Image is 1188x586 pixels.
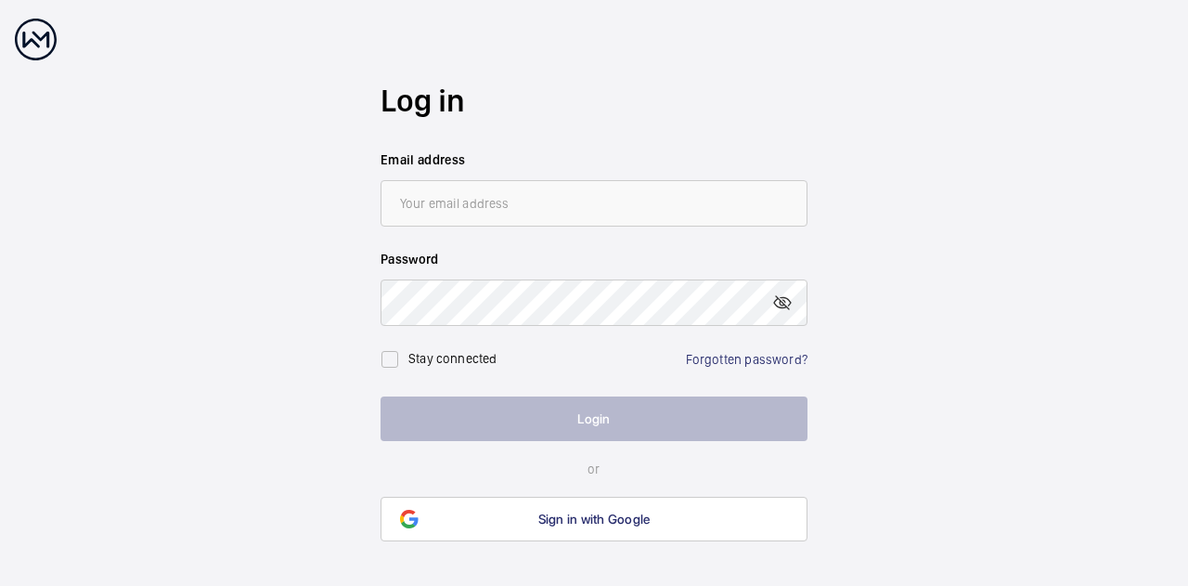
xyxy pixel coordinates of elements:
input: Your email address [381,180,807,227]
a: Forgotten password? [686,352,807,367]
button: Login [381,397,807,441]
span: Sign in with Google [538,512,651,527]
p: or [381,460,807,478]
label: Stay connected [408,351,497,366]
h2: Log in [381,79,807,123]
label: Password [381,250,807,268]
label: Email address [381,150,807,169]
